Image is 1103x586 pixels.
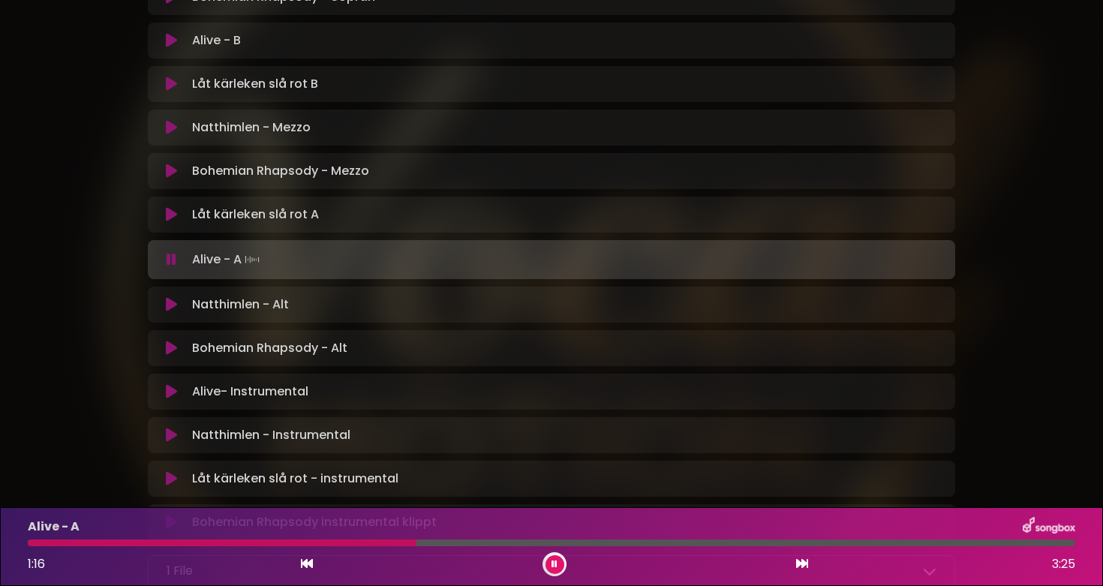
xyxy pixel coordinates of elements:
p: Låt kärleken slå rot A [192,206,319,224]
p: Natthimlen - Mezzo [192,119,311,137]
p: Alive - A [192,249,263,270]
p: Låt kärleken slå rot - instrumental [192,470,398,488]
p: Bohemian Rhapsody - Mezzo [192,162,369,180]
p: Natthimlen - Instrumental [192,426,350,444]
p: Bohemian Rhapsody - Alt [192,339,347,357]
p: Alive- Instrumental [192,383,308,401]
p: Natthimlen - Alt [192,296,289,314]
p: Alive - A [28,518,80,536]
span: 1:16 [28,555,45,572]
p: Alive - B [192,32,241,50]
span: 3:25 [1052,555,1075,573]
img: waveform4.gif [242,249,263,270]
img: songbox-logo-white.png [1023,517,1075,536]
p: Låt kärleken slå rot B [192,75,318,93]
